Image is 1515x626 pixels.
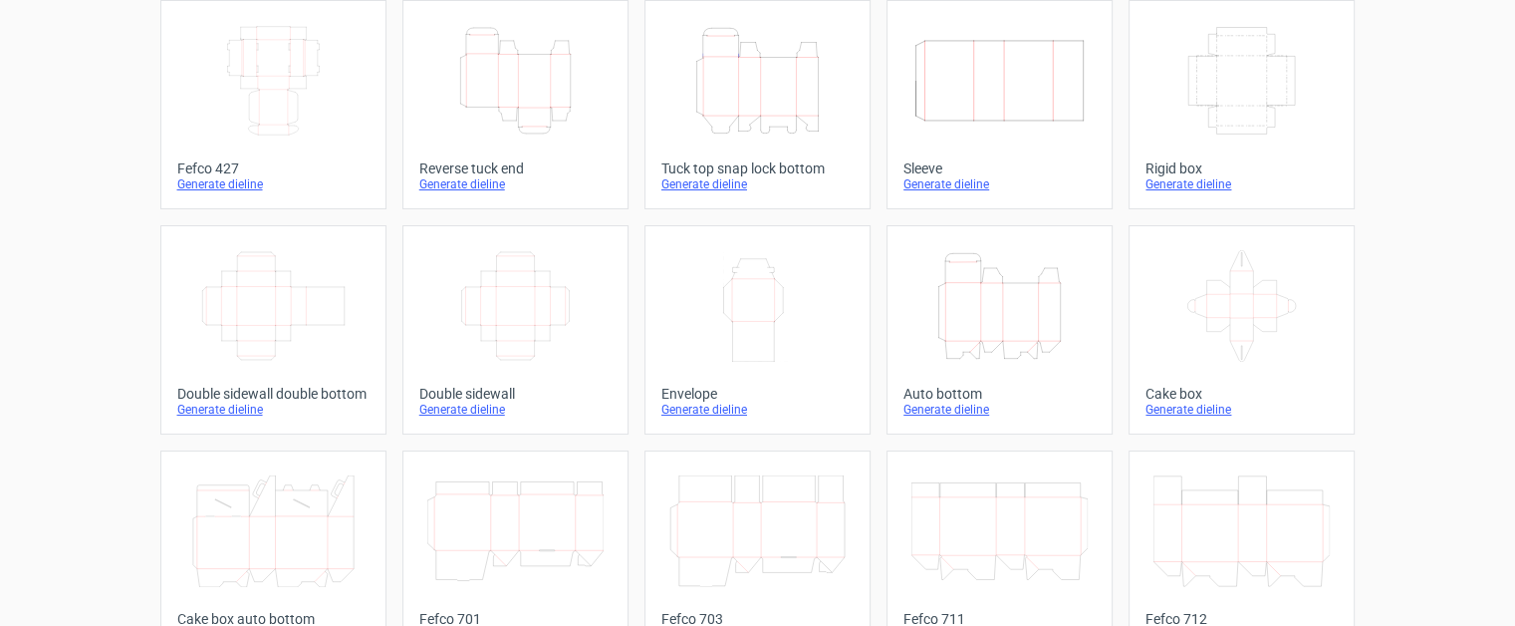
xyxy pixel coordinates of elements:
div: Double sidewall double bottom [177,386,370,402]
a: Double sidewall double bottomGenerate dieline [160,225,386,435]
a: Cake boxGenerate dieline [1129,225,1355,435]
div: Double sidewall [419,386,612,402]
div: Cake box [1145,386,1338,402]
div: Generate dieline [1145,176,1338,192]
a: EnvelopeGenerate dieline [644,225,871,435]
div: Generate dieline [903,402,1096,418]
div: Generate dieline [419,402,612,418]
div: Auto bottom [903,386,1096,402]
div: Generate dieline [419,176,612,192]
div: Sleeve [903,160,1096,176]
div: Envelope [661,386,854,402]
div: Rigid box [1145,160,1338,176]
div: Tuck top snap lock bottom [661,160,854,176]
a: Double sidewallGenerate dieline [402,225,629,435]
div: Generate dieline [661,402,854,418]
a: Auto bottomGenerate dieline [886,225,1113,435]
div: Generate dieline [903,176,1096,192]
div: Generate dieline [177,402,370,418]
div: Generate dieline [661,176,854,192]
div: Fefco 427 [177,160,370,176]
div: Generate dieline [177,176,370,192]
div: Reverse tuck end [419,160,612,176]
div: Generate dieline [1145,402,1338,418]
